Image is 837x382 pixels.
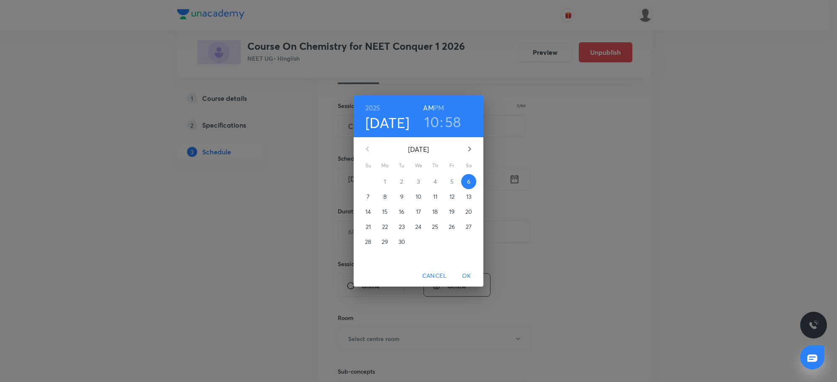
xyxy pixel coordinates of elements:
[422,271,447,281] span: Cancel
[383,192,387,201] p: 8
[399,208,404,216] p: 16
[440,113,443,131] h3: :
[434,102,444,114] button: PM
[445,113,461,131] button: 58
[453,268,480,284] button: OK
[444,219,460,234] button: 26
[361,204,376,219] button: 14
[461,219,476,234] button: 27
[428,219,443,234] button: 25
[444,189,460,204] button: 12
[394,219,409,234] button: 23
[377,204,393,219] button: 15
[444,204,460,219] button: 19
[382,223,388,231] p: 22
[365,102,380,114] button: 2025
[382,208,388,216] p: 15
[411,219,426,234] button: 24
[461,162,476,170] span: Sa
[361,219,376,234] button: 21
[411,189,426,204] button: 10
[394,234,409,249] button: 30
[432,208,438,216] p: 18
[394,189,409,204] button: 9
[433,192,437,201] p: 11
[382,238,388,246] p: 29
[394,204,409,219] button: 16
[461,174,476,189] button: 6
[365,238,371,246] p: 28
[428,189,443,204] button: 11
[465,208,472,216] p: 20
[411,162,426,170] span: We
[377,189,393,204] button: 8
[428,204,443,219] button: 18
[366,223,371,231] p: 21
[449,192,454,201] p: 12
[365,208,371,216] p: 14
[424,113,439,131] button: 10
[361,189,376,204] button: 7
[457,271,477,281] span: OK
[361,234,376,249] button: 28
[394,162,409,170] span: Tu
[466,223,472,231] p: 27
[399,223,405,231] p: 23
[432,223,438,231] p: 25
[365,114,410,131] button: [DATE]
[377,144,460,154] p: [DATE]
[367,192,370,201] p: 7
[416,208,421,216] p: 17
[411,204,426,219] button: 17
[444,162,460,170] span: Fr
[461,189,476,204] button: 13
[423,102,434,114] button: AM
[361,162,376,170] span: Su
[416,192,421,201] p: 10
[400,192,403,201] p: 9
[428,162,443,170] span: Th
[419,268,450,284] button: Cancel
[449,208,454,216] p: 19
[398,238,405,246] p: 30
[466,192,471,201] p: 13
[461,204,476,219] button: 20
[467,177,470,186] p: 6
[377,234,393,249] button: 29
[415,223,421,231] p: 24
[449,223,455,231] p: 26
[377,219,393,234] button: 22
[377,162,393,170] span: Mo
